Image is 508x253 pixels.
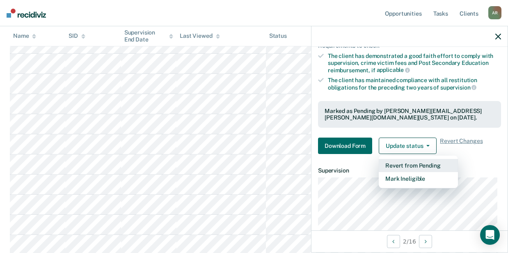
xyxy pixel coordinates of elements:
[69,33,85,40] div: SID
[328,77,501,91] div: The client has maintained compliance with all restitution obligations for the preceding two years of
[318,167,501,174] dt: Supervision
[328,53,501,74] div: The client has demonstrated a good faith effort to comply with supervision, crime victim fees and...
[387,235,400,248] button: Previous Opportunity
[7,9,46,18] img: Recidiviz
[318,138,372,154] button: Download Form
[419,235,432,248] button: Next Opportunity
[124,29,173,43] div: Supervision End Date
[379,172,458,185] button: Mark Ineligible
[325,108,494,122] div: Marked as Pending by [PERSON_NAME][EMAIL_ADDRESS][PERSON_NAME][DOMAIN_NAME][US_STATE] on [DATE].
[269,33,287,40] div: Status
[180,33,220,40] div: Last Viewed
[440,138,483,154] span: Revert Changes
[379,138,437,154] button: Update status
[440,84,476,91] span: supervision
[488,6,501,19] div: A R
[379,159,458,172] button: Revert from Pending
[480,225,500,245] div: Open Intercom Messenger
[318,138,375,154] a: Navigate to form link
[377,67,410,73] span: applicable
[13,33,36,40] div: Name
[311,230,508,252] div: 2 / 16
